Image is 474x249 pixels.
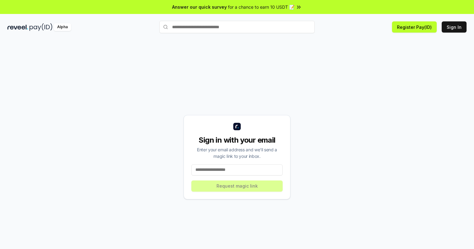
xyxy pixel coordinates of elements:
div: Sign in with your email [191,135,283,145]
button: Sign In [442,21,467,33]
div: Alpha [54,23,71,31]
div: Enter your email address and we’ll send a magic link to your inbox. [191,146,283,159]
span: Answer our quick survey [172,4,227,10]
img: reveel_dark [7,23,28,31]
img: pay_id [30,23,52,31]
span: for a chance to earn 10 USDT 📝 [228,4,294,10]
button: Register Pay(ID) [392,21,437,33]
img: logo_small [233,123,241,130]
